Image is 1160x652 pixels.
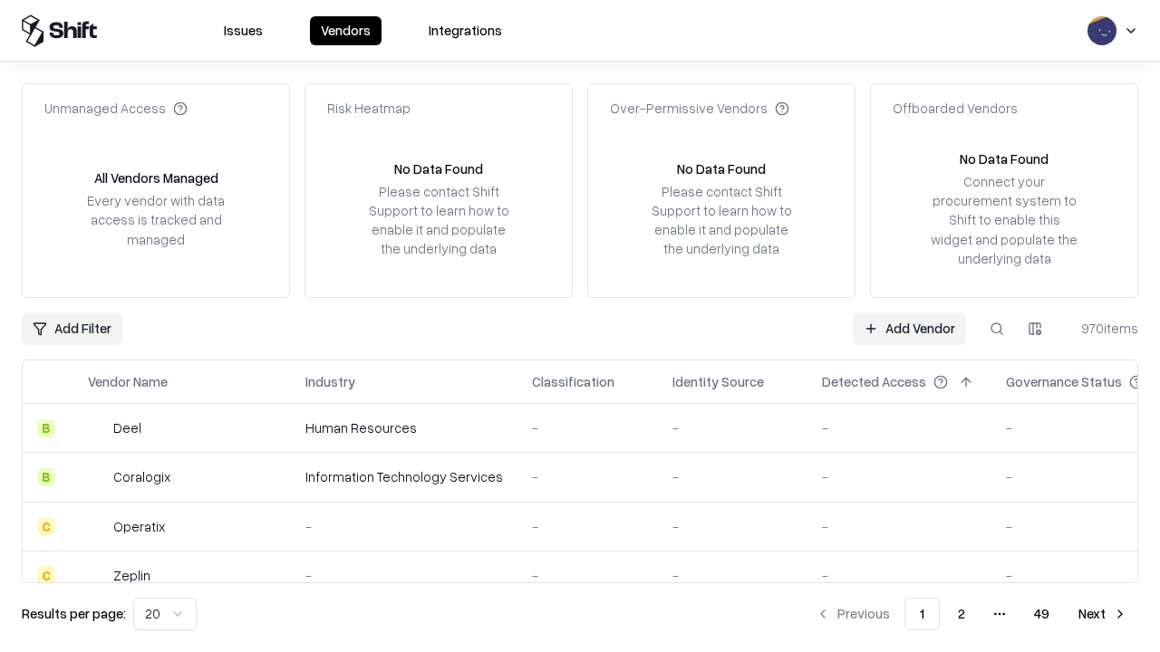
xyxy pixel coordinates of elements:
[310,16,382,45] button: Vendors
[672,372,764,391] div: Identity Source
[22,312,122,345] button: Add Filter
[1020,598,1064,630] button: 49
[929,172,1079,268] div: Connect your procurement system to Shift to enable this widget and populate the underlying data
[113,467,170,486] div: Coralogix
[672,517,793,536] div: -
[113,418,141,437] div: Deel
[672,418,793,437] div: -
[305,418,503,437] div: Human Resources
[305,517,503,536] div: -
[418,16,513,45] button: Integrations
[1006,372,1122,391] div: Governance Status
[327,99,411,118] div: Risk Heatmap
[805,598,1138,630] nav: pagination
[822,566,977,585] div: -
[305,372,355,391] div: Industry
[88,517,106,535] img: Operatix
[672,467,793,486] div: -
[37,468,55,486] div: B
[904,598,940,630] button: 1
[1066,319,1138,338] div: 970 items
[37,566,55,584] div: C
[363,182,514,259] div: Please contact Shift Support to learn how to enable it and populate the underlying data
[305,566,503,585] div: -
[672,566,793,585] div: -
[88,372,168,391] div: Vendor Name
[610,99,789,118] div: Over-Permissive Vendors
[88,419,106,437] img: Deel
[822,372,926,391] div: Detected Access
[37,517,55,535] div: C
[532,517,643,536] div: -
[44,99,188,118] div: Unmanaged Access
[532,418,643,437] div: -
[394,159,483,178] div: No Data Found
[677,159,766,178] div: No Data Found
[88,566,106,584] img: Zeplin
[213,16,274,45] button: Issues
[305,467,503,486] div: Information Technology Services
[532,372,614,391] div: Classification
[88,468,106,486] img: Coralogix
[1068,598,1138,630] button: Next
[81,191,231,248] div: Every vendor with data access is tracked and managed
[22,604,126,623] p: Results per page:
[822,517,977,536] div: -
[822,467,977,486] div: -
[853,312,966,345] a: Add Vendor
[646,182,797,259] div: Please contact Shift Support to learn how to enable it and populate the underlying data
[94,168,218,187] div: All Vendors Managed
[943,598,980,630] button: 2
[822,418,977,437] div: -
[893,99,1018,118] div: Offboarded Vendors
[960,149,1049,168] div: No Data Found
[532,467,643,486] div: -
[113,517,165,536] div: Operatix
[37,419,55,437] div: B
[532,566,643,585] div: -
[113,566,150,585] div: Zeplin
